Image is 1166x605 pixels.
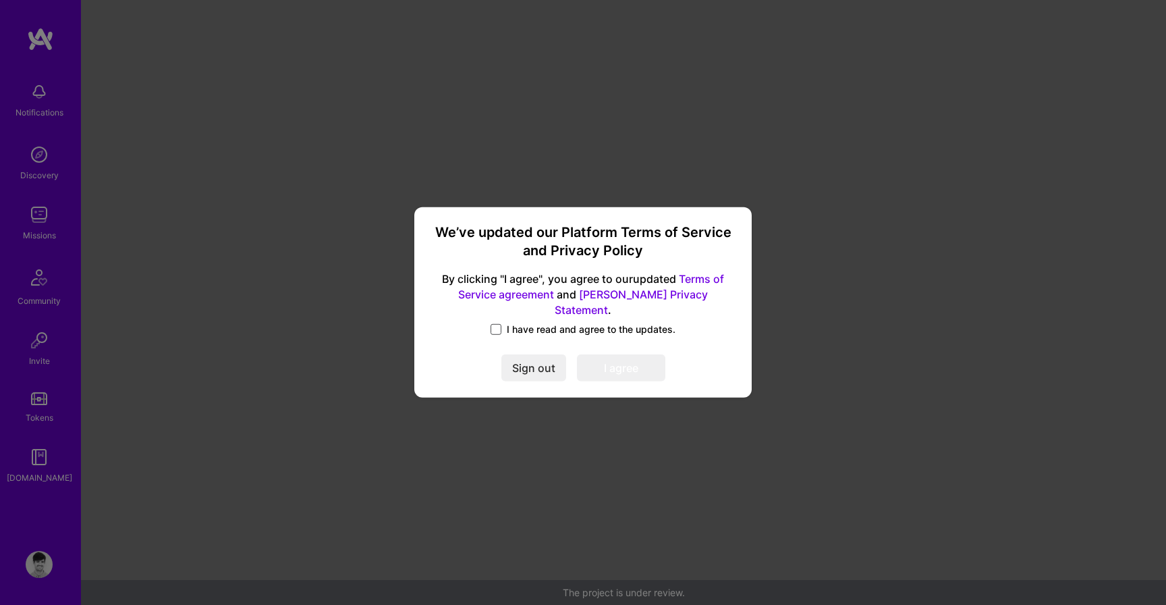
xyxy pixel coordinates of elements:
[555,287,708,316] a: [PERSON_NAME] Privacy Statement
[501,354,566,382] button: Sign out
[431,271,735,318] span: By clicking "I agree", you agree to our updated and .
[577,354,665,382] button: I agree
[507,323,675,336] span: I have read and agree to the updates.
[458,272,724,301] a: Terms of Service agreement
[431,223,735,261] h3: We’ve updated our Platform Terms of Service and Privacy Policy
